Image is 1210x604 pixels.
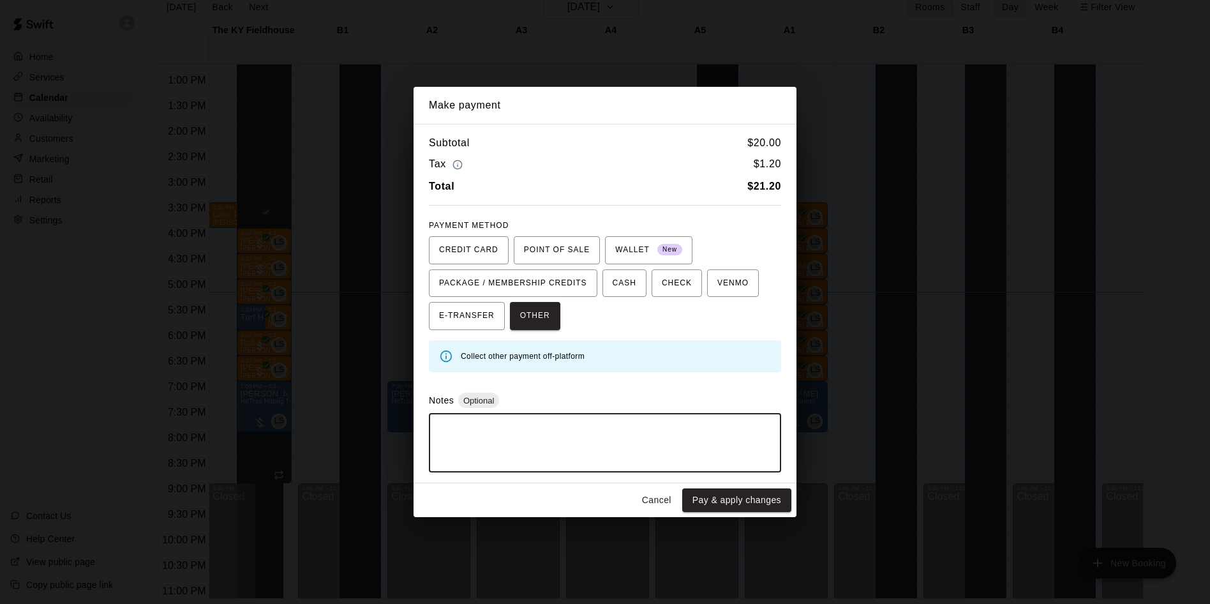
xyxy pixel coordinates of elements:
h6: Tax [429,156,466,173]
span: PACKAGE / MEMBERSHIP CREDITS [439,273,587,294]
h2: Make payment [414,87,796,124]
span: Collect other payment off-platform [461,352,585,361]
span: WALLET [615,240,682,260]
span: New [657,241,682,259]
span: CASH [613,273,636,294]
span: VENMO [717,273,749,294]
b: Total [429,181,454,192]
span: PAYMENT METHOD [429,221,509,230]
span: CREDIT CARD [439,240,498,260]
span: E-TRANSFER [439,306,495,326]
button: Cancel [636,488,677,512]
span: OTHER [520,306,550,326]
span: Optional [458,396,499,405]
button: CHECK [652,269,702,298]
span: CHECK [662,273,692,294]
h6: $ 1.20 [754,156,781,173]
button: OTHER [510,302,560,330]
button: E-TRANSFER [429,302,505,330]
button: VENMO [707,269,759,298]
b: $ 21.20 [747,181,781,192]
h6: $ 20.00 [747,135,781,151]
button: CREDIT CARD [429,236,509,264]
span: POINT OF SALE [524,240,590,260]
button: CASH [602,269,646,298]
button: PACKAGE / MEMBERSHIP CREDITS [429,269,597,298]
h6: Subtotal [429,135,470,151]
label: Notes [429,395,454,405]
button: Pay & apply changes [682,488,791,512]
button: POINT OF SALE [514,236,600,264]
button: WALLET New [605,236,692,264]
